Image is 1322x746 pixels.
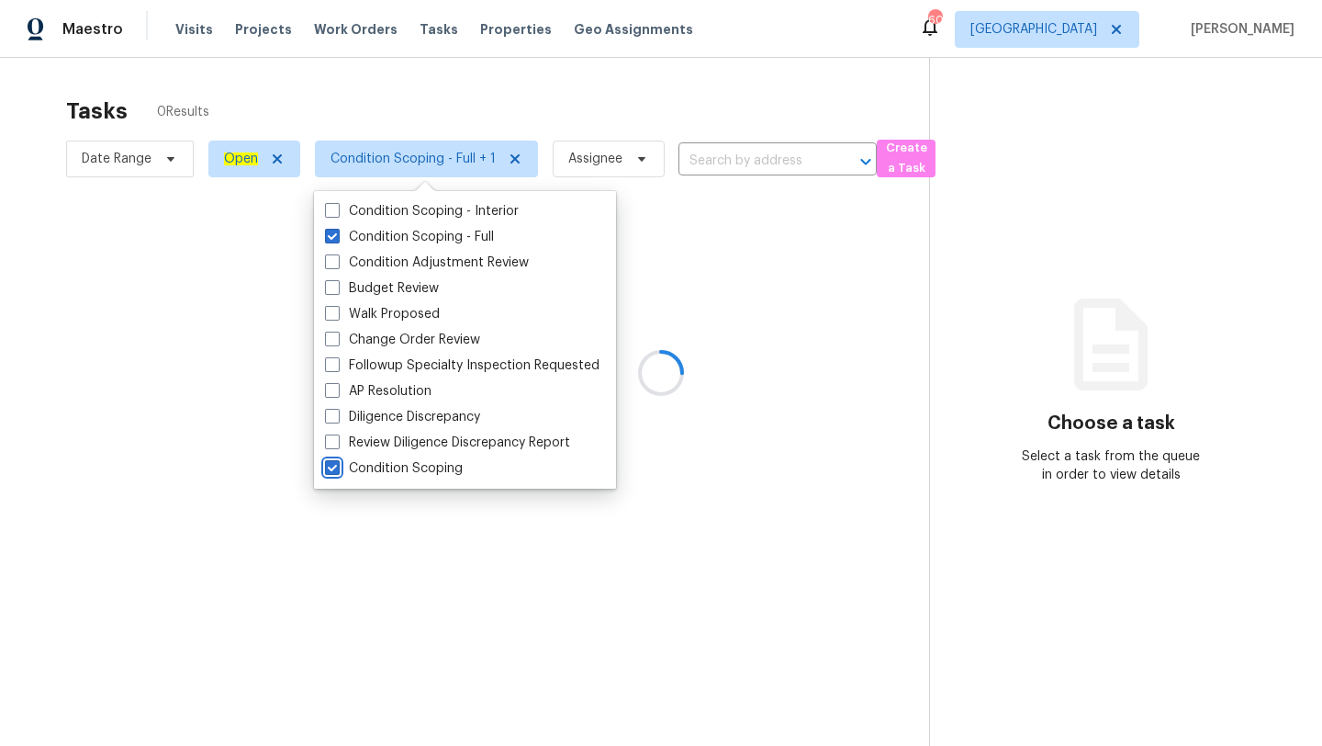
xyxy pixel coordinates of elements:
label: Condition Scoping - Interior [325,202,519,220]
label: Condition Scoping - Full [325,228,494,246]
label: Walk Proposed [325,305,440,323]
label: AP Resolution [325,382,431,401]
label: Diligence Discrepancy [325,408,480,426]
label: Condition Scoping [325,459,463,478]
label: Change Order Review [325,331,480,349]
label: Condition Adjustment Review [325,254,529,272]
div: 60 [928,11,941,29]
label: Budget Review [325,279,439,298]
label: Followup Specialty Inspection Requested [325,356,599,375]
label: Review Diligence Discrepancy Report [325,434,570,452]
